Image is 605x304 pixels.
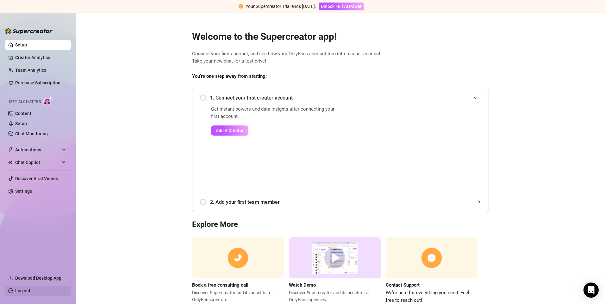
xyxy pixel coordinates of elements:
[15,42,27,47] a: Setup
[15,276,61,281] span: Download Desktop App
[239,4,243,9] span: exclamation-circle
[246,4,316,9] span: Your Supercreator Trial ends [DATE].
[289,237,381,279] img: supercreator demo
[386,237,477,279] img: contact support
[15,176,58,181] a: Discover Viral Videos
[210,94,481,102] span: 1. Connect your first creator account
[289,289,381,303] span: Discover Supercreator and its benefits for OnlyFans agencies.
[15,121,27,126] a: Setup
[583,283,599,298] div: Open Intercom Messenger
[8,147,13,152] span: thunderbolt
[15,111,31,116] a: Content
[192,50,489,65] span: Connect your first account, and see how your OnlyFans account turn into a super account. Take you...
[192,220,489,230] h3: Explore More
[200,194,481,210] div: 2. Add your first team member
[289,282,316,288] strong: Watch Demo
[15,189,32,194] a: Settings
[386,289,477,304] span: We’re here for everything you need. Feel free to reach out!
[9,99,41,105] span: Izzy AI Chatter
[15,157,60,167] span: Chat Copilot
[200,90,481,106] div: 1. Connect your first creator account
[8,276,13,281] span: download
[289,237,381,304] a: Watch DemoDiscover Supercreator and its benefits for OnlyFans agencies.
[473,96,477,100] span: expanded
[210,198,481,206] span: 2. Add your first team member
[43,96,53,106] img: AI Chatter
[211,125,248,136] button: Add A Creator
[386,282,420,288] strong: Contact Support
[15,78,66,88] a: Purchase Subscription
[211,106,339,120] span: Get instant powers and data insights after connecting your first account.
[216,128,244,133] span: Add A Creator
[5,28,53,34] img: logo-BBDzfeDw.svg
[192,31,489,43] h2: Welcome to the Supercreator app!
[15,288,30,293] a: Log out
[15,52,66,63] a: Creator Analytics
[321,4,362,9] span: Unlock Full AI Power
[319,3,364,10] button: Unlock Full AI Power
[192,73,267,79] strong: You’re one step away from starting:
[192,289,284,303] span: Discover Supercreator and its benefits for OnlyFans creators
[15,131,48,136] a: Chat Monitoring
[192,282,248,288] strong: Book a free consulting call
[319,4,364,9] a: Unlock Full AI Power
[15,68,46,73] a: Team Analytics
[15,145,60,155] span: Automations
[192,237,284,279] img: consulting call
[354,106,481,186] iframe: Add Creators
[211,125,339,136] a: Add A Creator
[192,237,284,304] a: Book a free consulting callDiscover Supercreator and its benefits for OnlyFanscreators
[477,200,481,204] span: collapsed
[8,160,12,165] img: Chat Copilot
